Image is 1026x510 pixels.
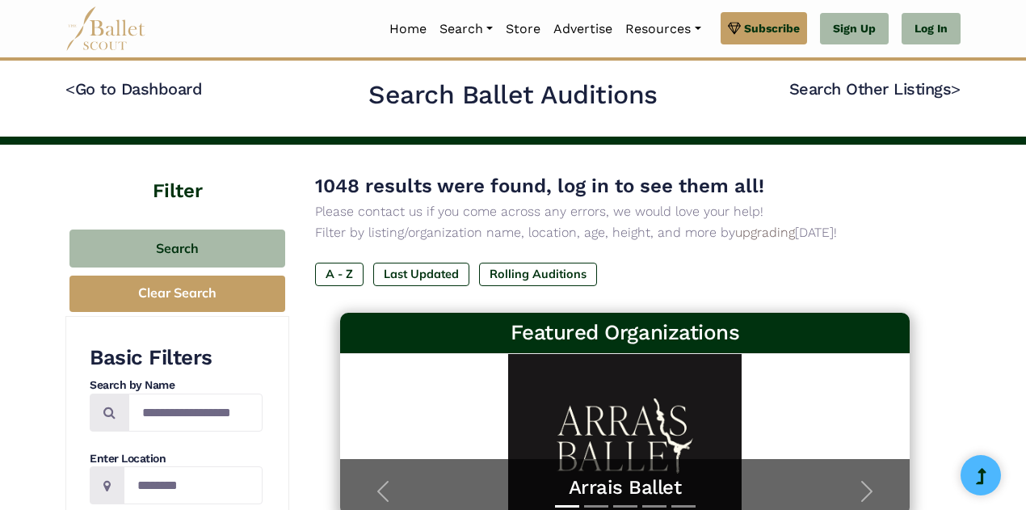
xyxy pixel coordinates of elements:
label: A - Z [315,263,364,285]
p: Filter by listing/organization name, location, age, height, and more by [DATE]! [315,222,935,243]
img: gem.svg [728,19,741,37]
label: Last Updated [373,263,469,285]
a: Home [383,12,433,46]
a: Search Other Listings> [789,79,961,99]
a: Subscribe [721,12,807,44]
h4: Filter [65,145,289,205]
span: Subscribe [744,19,800,37]
span: 1048 results were found, log in to see them all! [315,175,764,197]
label: Rolling Auditions [479,263,597,285]
h4: Enter Location [90,451,263,467]
a: Search [433,12,499,46]
a: Store [499,12,547,46]
code: > [951,78,961,99]
h3: Basic Filters [90,344,263,372]
a: Log In [902,13,961,45]
a: Advertise [547,12,619,46]
input: Search by names... [128,394,263,432]
a: Arrais Ballet [356,475,894,500]
a: Resources [619,12,707,46]
button: Search [69,230,285,268]
code: < [65,78,75,99]
h2: Search Ballet Auditions [368,78,658,112]
a: upgrading [735,225,795,240]
input: Location [124,466,263,504]
a: <Go to Dashboard [65,79,202,99]
h3: Featured Organizations [353,319,898,347]
a: Sign Up [820,13,889,45]
p: Please contact us if you come across any errors, we would love your help! [315,201,935,222]
button: Clear Search [69,276,285,312]
h4: Search by Name [90,377,263,394]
